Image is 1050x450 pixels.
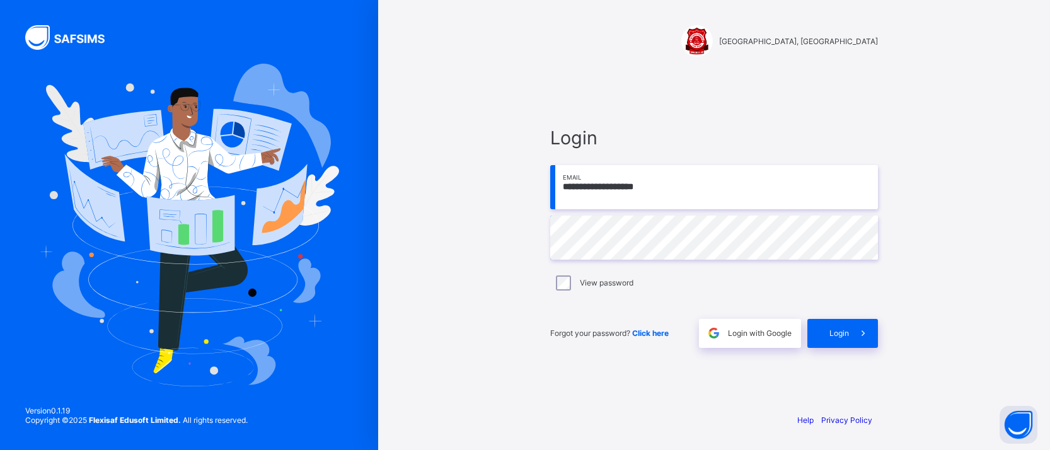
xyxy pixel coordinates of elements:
span: Login [829,328,849,338]
span: Copyright © 2025 All rights reserved. [25,415,248,425]
a: Help [797,415,814,425]
img: google.396cfc9801f0270233282035f929180a.svg [707,326,721,340]
a: Click here [632,328,669,338]
label: View password [580,278,633,287]
span: [GEOGRAPHIC_DATA], [GEOGRAPHIC_DATA] [719,37,878,46]
button: Open asap [1000,406,1037,444]
img: Hero Image [39,64,339,386]
img: SAFSIMS Logo [25,25,120,50]
span: Login [550,127,878,149]
span: Login with Google [728,328,792,338]
span: Version 0.1.19 [25,406,248,415]
a: Privacy Policy [821,415,872,425]
strong: Flexisaf Edusoft Limited. [89,415,181,425]
span: Forgot your password? [550,328,669,338]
